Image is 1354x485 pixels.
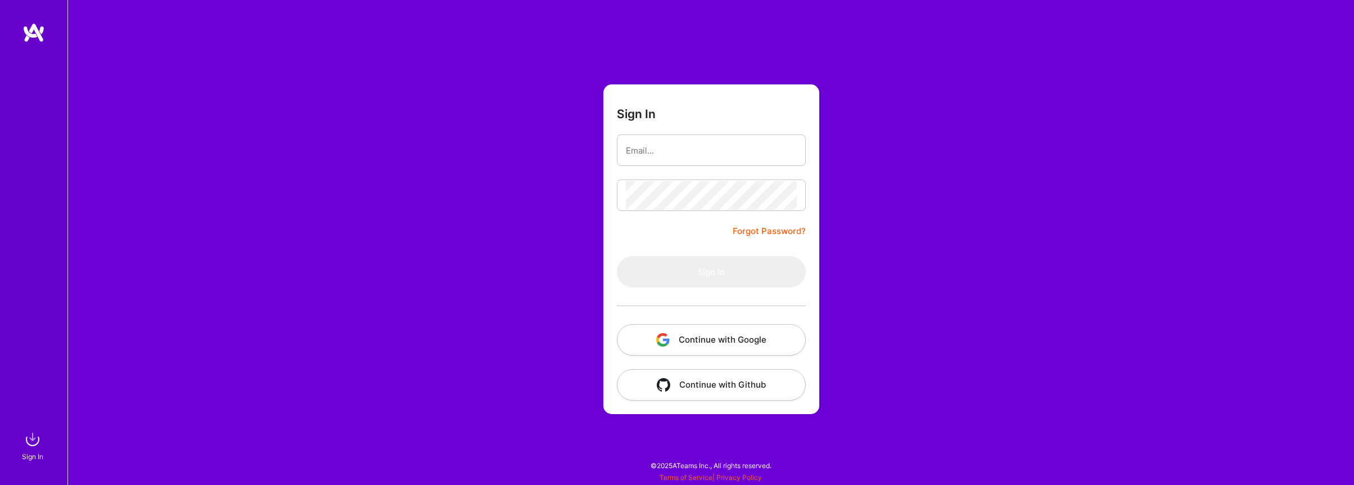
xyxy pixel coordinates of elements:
[617,107,656,121] h3: Sign In
[660,473,712,482] a: Terms of Service
[22,451,43,462] div: Sign In
[617,256,806,288] button: Sign In
[733,224,806,238] a: Forgot Password?
[617,369,806,401] button: Continue with Github
[24,428,44,462] a: sign inSign In
[657,378,670,392] img: icon
[656,333,670,347] img: icon
[716,473,762,482] a: Privacy Policy
[67,451,1354,479] div: © 2025 ATeams Inc., All rights reserved.
[22,23,45,43] img: logo
[21,428,44,451] img: sign in
[660,473,762,482] span: |
[626,136,797,165] input: Email...
[617,324,806,356] button: Continue with Google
